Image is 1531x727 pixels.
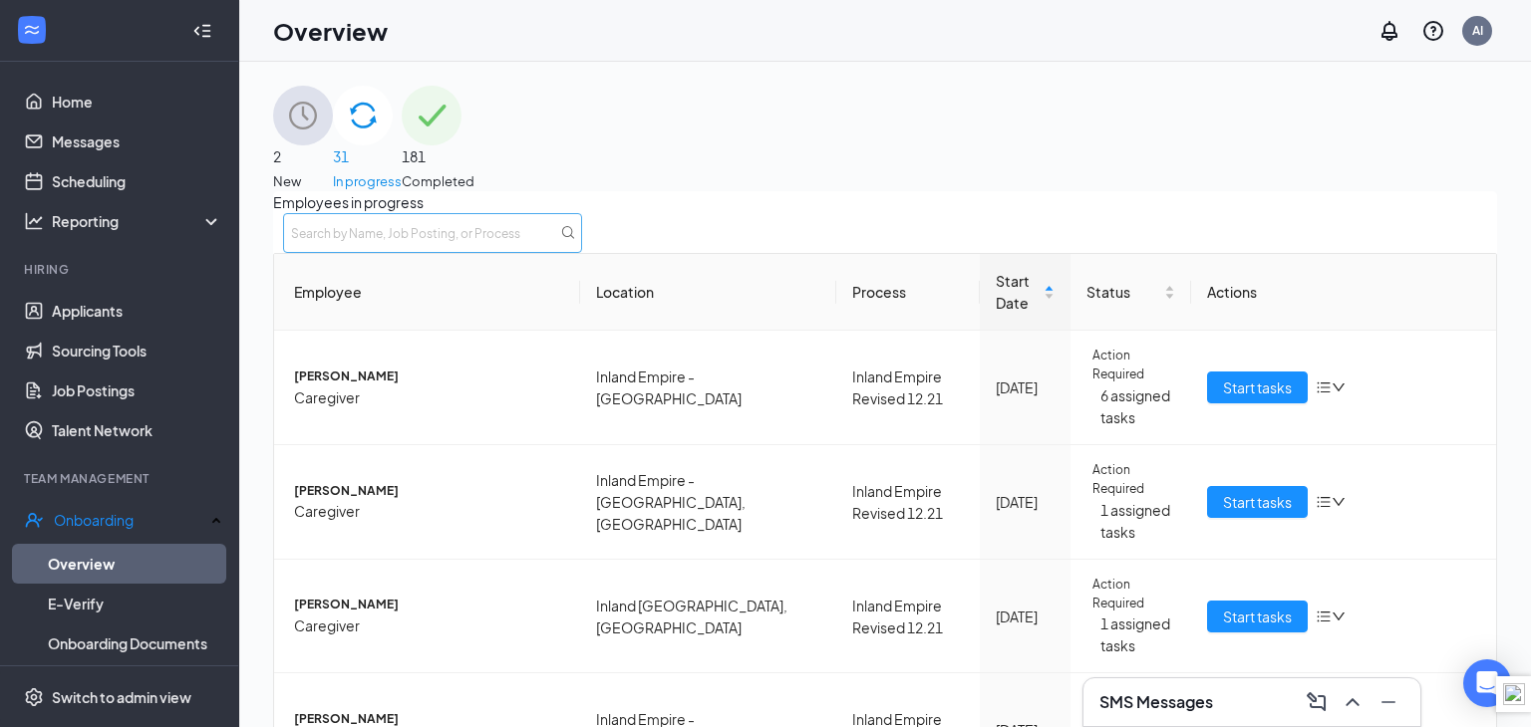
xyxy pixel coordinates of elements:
span: Start Date [996,270,1041,314]
td: Inland [GEOGRAPHIC_DATA], [GEOGRAPHIC_DATA] [580,560,837,674]
button: ComposeMessage [1301,686,1333,718]
div: [DATE] [996,376,1056,398]
a: Sourcing Tools [52,331,222,370]
a: Messages [52,121,222,161]
span: Action Required [1092,576,1174,613]
div: Switch to admin view [52,687,191,707]
div: Reporting [52,211,223,231]
span: [PERSON_NAME] [294,367,564,386]
button: Minimize [1373,686,1404,718]
span: Status [1086,281,1159,303]
a: Onboarding Documents [48,623,222,663]
svg: QuestionInfo [1421,19,1445,43]
span: Action Required [1092,461,1174,499]
span: 1 assigned tasks [1100,612,1174,656]
span: 1 assigned tasks [1100,499,1174,543]
span: New [273,171,333,191]
span: Employees in progress [273,191,1497,213]
button: Start tasks [1207,601,1308,632]
span: bars [1316,494,1332,510]
a: Home [52,82,222,121]
span: down [1332,609,1346,623]
span: Action Required [1092,347,1174,384]
span: Start tasks [1223,491,1292,513]
span: 181 [402,145,474,167]
span: 31 [333,145,402,167]
div: AI [1472,22,1483,39]
div: Onboarding [54,510,205,530]
span: Caregiver [294,500,564,522]
svg: Analysis [24,211,44,231]
svg: Minimize [1377,690,1400,714]
span: bars [1316,379,1332,395]
td: Inland Empire - [GEOGRAPHIC_DATA] [580,331,837,445]
span: Caregiver [294,386,564,408]
span: down [1332,380,1346,394]
th: Process [836,254,979,331]
th: Status [1071,254,1190,331]
h1: Overview [273,14,388,48]
svg: UserCheck [24,510,44,530]
a: Applicants [52,291,222,331]
svg: Settings [24,687,44,707]
h3: SMS Messages [1099,691,1213,713]
span: 2 [273,145,333,167]
td: Inland Empire Revised 12.21 [836,331,979,445]
svg: ComposeMessage [1305,690,1329,714]
span: [PERSON_NAME] [294,482,564,501]
svg: Collapse [192,21,212,41]
span: Completed [402,171,474,191]
div: [DATE] [996,606,1056,627]
th: Location [580,254,837,331]
button: Start tasks [1207,486,1308,518]
div: Open Intercom Messenger [1463,659,1511,707]
a: Talent Network [52,410,222,450]
svg: ChevronUp [1341,690,1365,714]
span: In progress [333,171,402,191]
span: Start tasks [1223,606,1292,627]
a: Scheduling [52,161,222,201]
a: Activity log [48,663,222,703]
th: Actions [1191,254,1497,331]
span: bars [1316,608,1332,624]
td: Inland Empire - [GEOGRAPHIC_DATA], [GEOGRAPHIC_DATA] [580,445,837,560]
span: down [1332,495,1346,509]
div: [DATE] [996,491,1056,513]
input: Search by Name, Job Posting, or Process [283,213,582,253]
a: E-Verify [48,584,222,623]
div: Hiring [24,261,218,278]
span: 6 assigned tasks [1100,384,1174,428]
a: Overview [48,544,222,584]
button: Start tasks [1207,371,1308,403]
span: Caregiver [294,614,564,636]
span: Start tasks [1223,376,1292,398]
div: Team Management [24,470,218,487]
td: Inland Empire Revised 12.21 [836,445,979,560]
span: [PERSON_NAME] [294,596,564,614]
td: Inland Empire Revised 12.21 [836,560,979,674]
a: Job Postings [52,370,222,410]
svg: Notifications [1378,19,1401,43]
svg: WorkstreamLogo [22,20,42,40]
button: ChevronUp [1337,686,1369,718]
th: Employee [274,254,580,331]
